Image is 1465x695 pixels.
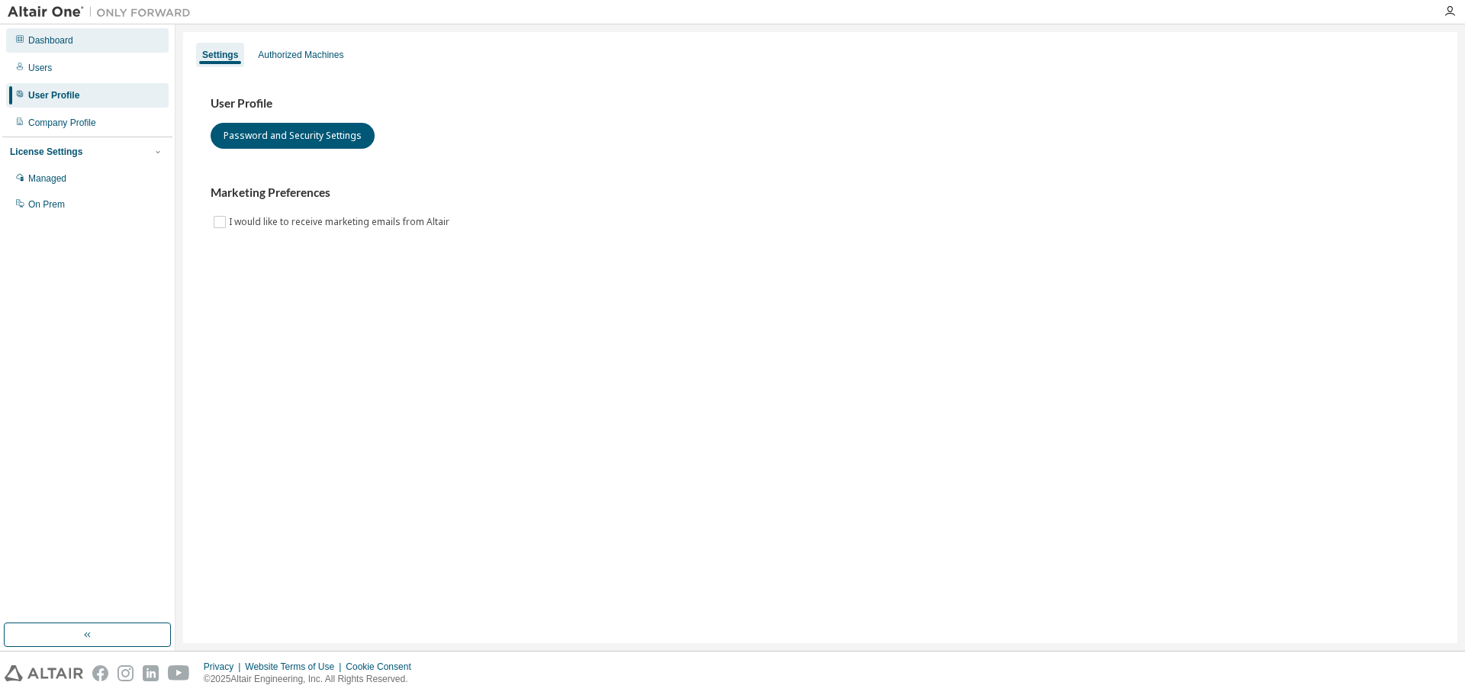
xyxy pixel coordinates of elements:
div: Users [28,62,52,74]
button: Password and Security Settings [211,123,375,149]
label: I would like to receive marketing emails from Altair [229,213,452,231]
div: Privacy [204,661,245,673]
img: Altair One [8,5,198,20]
div: Managed [28,172,66,185]
div: Cookie Consent [346,661,420,673]
img: linkedin.svg [143,665,159,681]
div: User Profile [28,89,79,101]
h3: User Profile [211,96,1430,111]
div: Settings [202,49,238,61]
div: Dashboard [28,34,73,47]
div: On Prem [28,198,65,211]
div: License Settings [10,146,82,158]
img: instagram.svg [118,665,134,681]
img: altair_logo.svg [5,665,83,681]
p: © 2025 Altair Engineering, Inc. All Rights Reserved. [204,673,420,686]
h3: Marketing Preferences [211,185,1430,201]
div: Website Terms of Use [245,661,346,673]
img: facebook.svg [92,665,108,681]
div: Authorized Machines [258,49,343,61]
img: youtube.svg [168,665,190,681]
div: Company Profile [28,117,96,129]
